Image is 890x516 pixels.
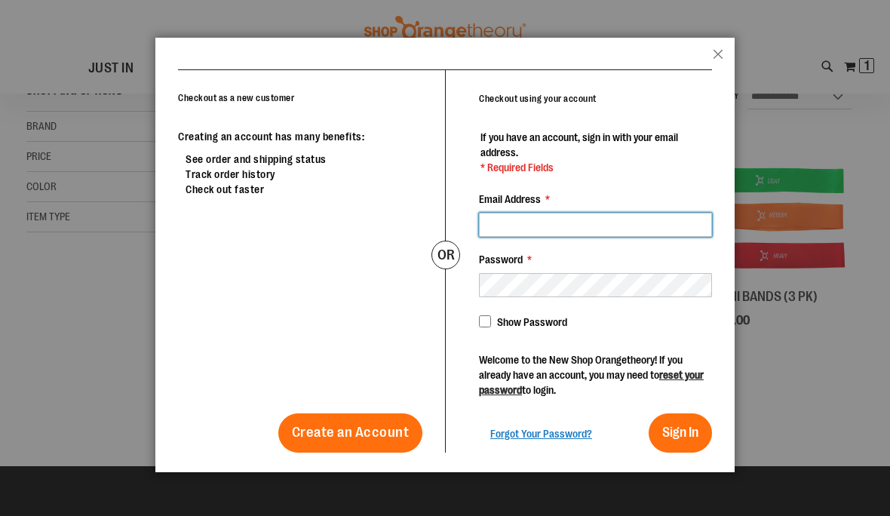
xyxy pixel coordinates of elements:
li: Check out faster [186,182,422,197]
span: If you have an account, sign in with your email address. [480,131,678,158]
span: Show Password [497,316,567,328]
li: See order and shipping status [186,152,422,167]
div: or [431,241,460,269]
span: Create an Account [292,424,410,441]
span: Password [479,253,523,266]
li: Track order history [186,167,422,182]
span: Email Address [479,193,541,205]
a: Forgot Your Password? [490,426,592,441]
span: * Required Fields [480,160,710,175]
a: reset your password [479,369,704,396]
strong: Checkout using your account [479,94,597,104]
span: Sign In [662,425,698,440]
a: Create an Account [278,413,423,453]
span: Forgot Your Password? [490,428,592,440]
p: Creating an account has many benefits: [178,129,422,144]
button: Sign In [649,413,712,453]
p: Welcome to the New Shop Orangetheory! If you already have an account, you may need to to login. [479,352,712,398]
strong: Checkout as a new customer [178,93,294,103]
